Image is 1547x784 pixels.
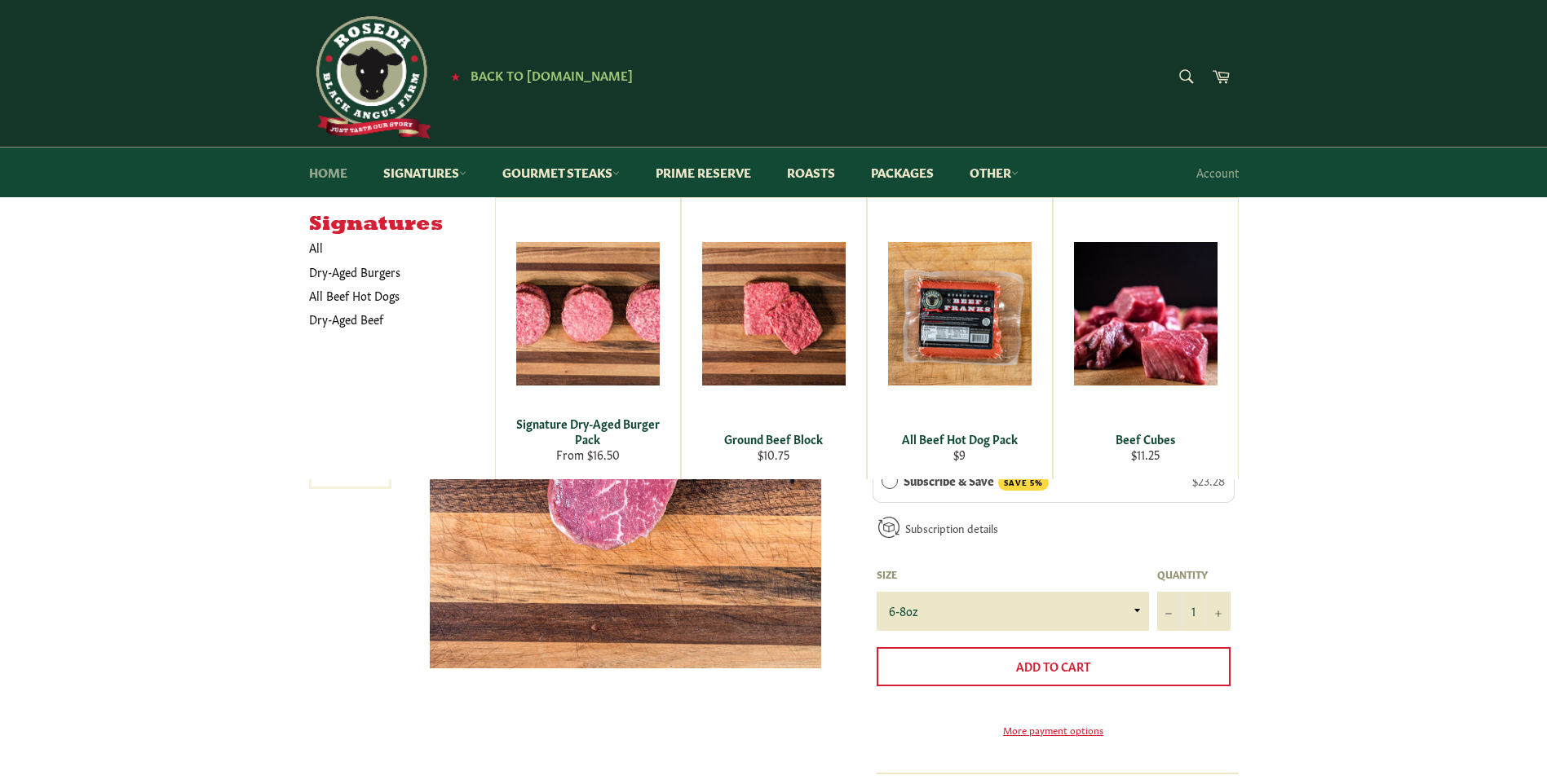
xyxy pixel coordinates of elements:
div: $9 [877,447,1041,462]
a: Signature Dry-Aged Burger Pack Signature Dry-Aged Burger Pack From $16.50 [495,197,681,479]
div: $11.25 [1063,447,1227,462]
a: Account [1188,148,1247,196]
a: Subscription details [905,520,998,535]
img: All Beef Hot Dog Pack [888,242,1032,385]
span: SAVE 5% [998,475,1049,491]
a: All Beef Hot Dog Pack All Beef Hot Dog Pack $9 [867,197,1053,479]
img: Signature Dry-Aged Burger Pack [516,242,660,385]
label: Size [877,567,1149,581]
a: All [301,236,495,259]
a: Home [293,148,364,197]
img: Roseda Beef [309,16,431,139]
a: Beef Cubes Beef Cubes $11.25 [1053,197,1239,479]
div: Ground Beef Block [692,431,855,447]
img: Beef Cubes [1074,242,1218,385]
a: Signatures [367,148,483,197]
span: $23.28 [1192,472,1225,488]
div: Signature Dry-Aged Burger Pack [506,416,670,447]
a: Packages [855,148,950,197]
a: Ground Beef Block Ground Beef Block $10.75 [681,197,867,479]
label: Quantity [1157,567,1231,581]
a: Prime Reserve [639,148,767,197]
a: Roasts [771,148,851,197]
div: Subscribe & Save [882,471,898,489]
div: All Beef Hot Dog Pack [877,431,1041,447]
span: ★ [451,69,460,82]
a: Dry-Aged Burgers [301,260,479,284]
a: ★ Back to [DOMAIN_NAME] [443,69,633,82]
a: Dry-Aged Beef [301,307,479,331]
a: Gourmet Steaks [486,148,636,197]
button: Increase item quantity by one [1206,592,1231,631]
div: Beef Cubes [1063,431,1227,447]
img: Ground Beef Block [702,242,846,385]
h5: Signatures [309,214,495,236]
div: From $16.50 [506,447,670,462]
button: Reduce item quantity by one [1157,592,1182,631]
div: $10.75 [692,447,855,462]
button: Add to Cart [877,647,1231,686]
a: Other [953,148,1035,197]
a: All Beef Hot Dogs [301,284,479,307]
label: Subscribe & Save [904,471,1049,491]
a: More payment options [877,723,1231,737]
span: Back to [DOMAIN_NAME] [471,66,633,83]
span: Add to Cart [1016,658,1090,674]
